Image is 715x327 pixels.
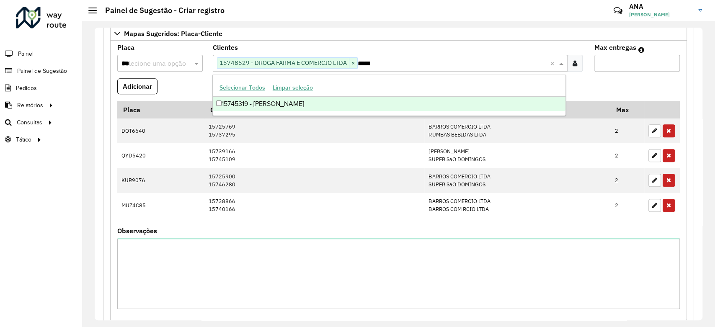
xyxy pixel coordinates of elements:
th: Placa [117,101,204,118]
td: 15738866 15740166 [204,193,424,218]
h2: Painel de Sugestão - Criar registro [97,6,225,15]
div: 15745319 - [PERSON_NAME] [213,97,565,111]
td: 15725900 15746280 [204,168,424,193]
h3: ANA [629,3,692,10]
td: 2 [611,168,644,193]
td: BARROS COMERCIO LTDA SUPER SaO DOMINGOS [424,168,611,193]
button: Limpar seleção [269,81,317,94]
a: Contato Rápido [609,2,627,20]
span: [PERSON_NAME] [629,11,692,18]
td: DOT6640 [117,118,204,143]
td: [PERSON_NAME] SUPER SaO DOMINGOS [424,143,611,168]
td: BARROS COMERCIO LTDA RUMBAS BEBIDAS LTDA [424,118,611,143]
td: MUZ4C85 [117,193,204,218]
span: Painel de Sugestão [17,67,67,75]
span: Tático [16,135,31,144]
ng-dropdown-panel: Options list [212,75,566,116]
td: 2 [611,118,644,143]
label: Max entregas [594,42,636,52]
div: Mapas Sugeridos: Placa-Cliente [110,41,687,320]
th: Max [611,101,644,118]
button: Selecionar Todos [216,81,269,94]
td: KUR9076 [117,168,204,193]
span: Mapas Sugeridos: Placa-Cliente [124,30,222,37]
th: Código Cliente [204,101,424,118]
td: 15739166 15745109 [204,143,424,168]
button: Adicionar [117,78,157,94]
td: 2 [611,143,644,168]
td: QYD5420 [117,143,204,168]
span: × [349,58,357,68]
a: Mapas Sugeridos: Placa-Cliente [110,26,687,41]
label: Clientes [213,42,238,52]
span: Clear all [550,58,557,68]
label: Observações [117,226,157,236]
span: 15748529 - DROGA FARMA E COMERCIO LTDA [217,58,349,68]
td: 15725769 15737295 [204,118,424,143]
span: Pedidos [16,84,37,93]
label: Placa [117,42,134,52]
span: Painel [18,49,34,58]
span: Relatórios [17,101,43,110]
td: 2 [611,193,644,218]
td: BARROS COMERCIO LTDA BARROS COM RCIO LTDA [424,193,611,218]
span: Consultas [17,118,42,127]
em: Máximo de clientes que serão colocados na mesma rota com os clientes informados [638,46,644,53]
